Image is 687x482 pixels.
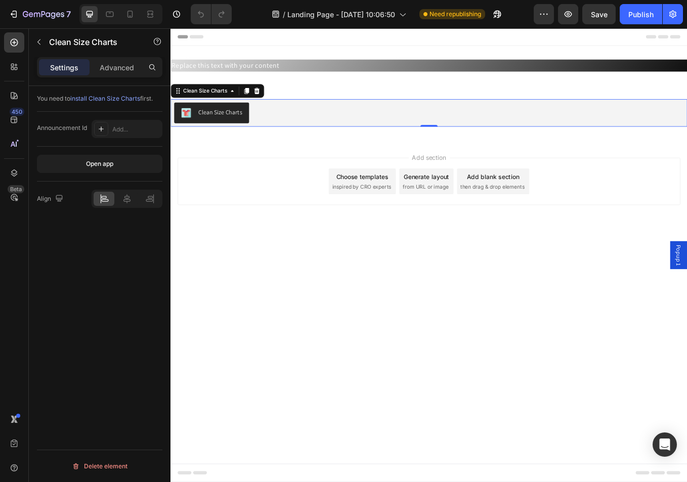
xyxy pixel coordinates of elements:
[8,185,24,193] div: Beta
[273,182,327,191] span: from URL or image
[100,62,134,73] p: Advanced
[191,4,232,24] div: Undo/Redo
[37,155,162,173] button: Open app
[348,169,410,180] div: Add blank section
[37,458,162,474] button: Delete element
[72,460,127,472] div: Delete element
[37,123,87,133] div: Announcement Id
[653,432,677,457] div: Open Intercom Messenger
[86,159,113,168] div: Open app
[13,69,68,78] div: Clean Size Charts
[49,36,135,48] p: Clean Size Charts
[66,8,71,20] p: 7
[37,192,65,206] div: Align
[628,9,654,20] div: Publish
[10,108,24,116] div: 450
[190,182,259,191] span: inspired by CRO experts
[112,125,160,134] div: Add...
[620,4,662,24] button: Publish
[4,4,75,24] button: 7
[591,10,608,19] span: Save
[4,87,92,112] button: Clean Size Charts
[170,28,687,482] iframe: Design area
[283,9,285,20] span: /
[582,4,616,24] button: Save
[340,182,416,191] span: then drag & drop elements
[430,10,481,19] span: Need republishing
[274,169,327,180] div: Generate layout
[287,9,395,20] span: Landing Page - [DATE] 10:06:50
[50,62,78,73] p: Settings
[32,94,84,104] div: Clean Size Charts
[195,169,256,180] div: Choose templates
[70,95,140,102] span: install Clean Size Charts
[592,254,602,279] span: Popup 1
[280,147,328,157] span: Add section
[37,94,162,103] div: You need to first.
